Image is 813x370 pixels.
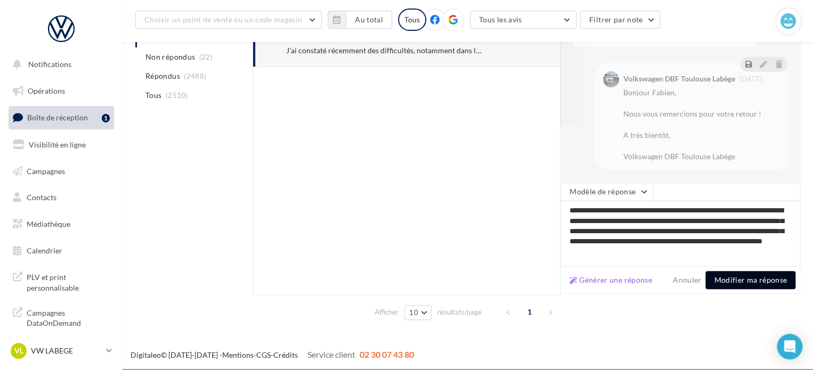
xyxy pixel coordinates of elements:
span: VL [14,346,23,356]
span: (2510) [166,91,188,100]
div: Tous [398,9,426,31]
span: © [DATE]-[DATE] - - - [131,350,414,359]
a: Visibilité en ligne [6,134,116,156]
span: Contacts [27,193,56,202]
div: Volkswagen DBF Toulouse Labège [623,75,735,83]
button: Générer une réponse [565,274,656,286]
span: 1 [521,303,538,320]
div: Bonjour Fabien, Nous vous remercions pour votre retour ! A très bientôt, Volkswagen DBF Toulouse ... [623,87,779,162]
span: Calendrier [27,246,62,255]
a: Campagnes [6,160,116,183]
span: Campagnes [27,166,65,175]
span: 10 [409,308,418,317]
a: Campagnes DataOnDemand [6,301,116,333]
span: Boîte de réception [27,113,88,122]
span: Choisir un point de vente ou un code magasin [144,15,302,24]
button: Au total [346,11,392,29]
button: Choisir un point de vente ou un code magasin [135,11,322,29]
span: [DATE] [739,76,762,83]
button: Notifications [6,53,112,76]
a: VL VW LABEGE [9,341,114,361]
span: résultats/page [437,307,482,317]
div: J'ai constaté récemment des difficultés, notamment dans la prise de rendez-vous garage, je suis v... [286,45,482,56]
span: Non répondus [145,52,195,62]
div: 1 [102,114,110,122]
span: Visibilité en ligne [29,140,86,149]
a: PLV et print personnalisable [6,266,116,297]
a: Contacts [6,186,116,209]
a: Crédits [273,350,298,359]
button: Filtrer par note [580,11,661,29]
span: (2488) [184,72,206,80]
button: Au total [328,11,392,29]
span: Campagnes DataOnDemand [27,306,110,328]
button: Modifier ma réponse [705,271,795,289]
button: Tous les avis [470,11,576,29]
span: Afficher [375,307,399,317]
a: Digitaleo [131,350,161,359]
span: PLV et print personnalisable [27,270,110,293]
a: Mentions [222,350,254,359]
span: Opérations [28,86,65,95]
a: CGS [256,350,271,359]
button: Modèle de réponse [560,183,653,201]
div: Open Intercom Messenger [777,334,802,359]
button: Annuler [669,274,705,286]
span: Notifications [28,60,71,69]
a: Boîte de réception1 [6,106,116,129]
a: Calendrier [6,240,116,262]
span: Tous [145,90,161,101]
span: (22) [199,53,213,61]
span: Répondus [145,71,180,81]
a: Opérations [6,80,116,102]
span: Médiathèque [27,219,70,228]
span: Tous les avis [479,15,522,24]
button: 10 [404,305,432,320]
p: VW LABEGE [31,346,102,356]
a: Médiathèque [6,213,116,235]
span: Service client [307,349,355,359]
span: 02 30 07 43 80 [360,349,414,359]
